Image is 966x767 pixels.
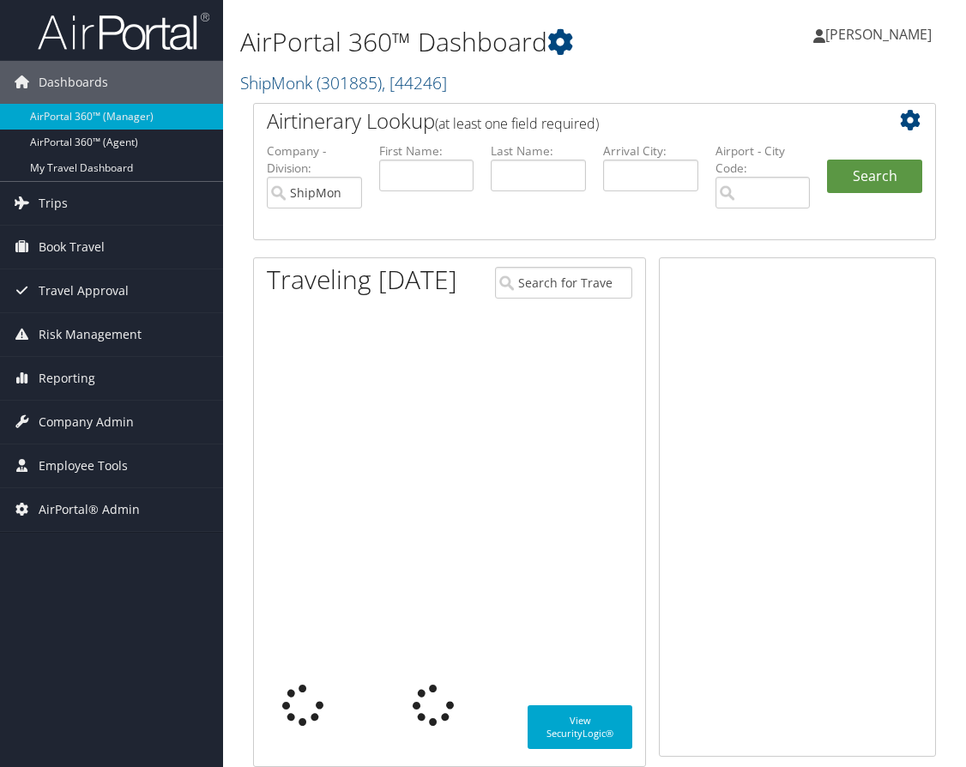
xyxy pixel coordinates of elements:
span: Travel Approval [39,269,129,312]
label: Airport - City Code: [715,142,811,178]
input: Search for Traveler [495,267,632,299]
span: Dashboards [39,61,108,104]
span: Trips [39,182,68,225]
a: View SecurityLogic® [528,705,632,749]
label: Arrival City: [603,142,698,160]
span: Reporting [39,357,95,400]
img: airportal-logo.png [38,11,209,51]
h2: Airtinerary Lookup [267,106,866,136]
span: [PERSON_NAME] [825,25,932,44]
label: Company - Division: [267,142,362,178]
span: ( 301885 ) [317,71,382,94]
span: Book Travel [39,226,105,269]
a: ShipMonk [240,71,447,94]
button: Search [827,160,922,194]
h1: AirPortal 360™ Dashboard [240,24,713,60]
label: First Name: [379,142,474,160]
span: (at least one field required) [435,114,599,133]
h1: Traveling [DATE] [267,262,457,298]
label: Last Name: [491,142,586,160]
span: , [ 44246 ] [382,71,447,94]
span: AirPortal® Admin [39,488,140,531]
span: Employee Tools [39,444,128,487]
span: Risk Management [39,313,142,356]
span: Company Admin [39,401,134,444]
a: [PERSON_NAME] [813,9,949,60]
